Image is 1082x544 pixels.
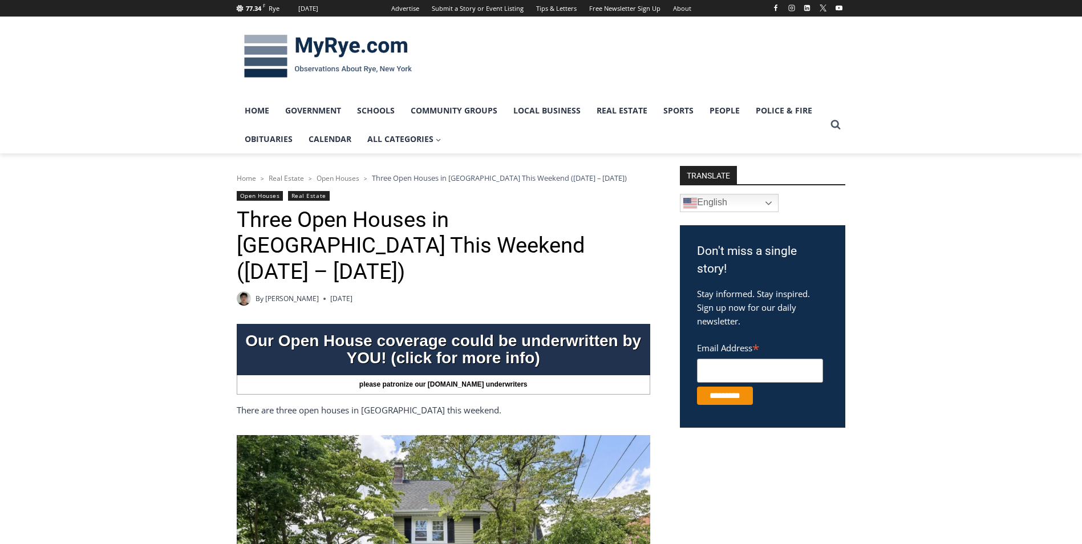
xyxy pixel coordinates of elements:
a: X [816,1,830,15]
a: Real Estate [288,191,330,201]
a: Sports [655,96,702,125]
a: Home [237,173,256,183]
span: 77.34 [246,4,261,13]
a: Home [237,96,277,125]
span: By [256,293,264,304]
a: [PERSON_NAME] [265,294,319,303]
div: [DATE] [298,3,318,14]
time: [DATE] [330,293,352,304]
a: Calendar [301,125,359,153]
a: Linkedin [800,1,814,15]
a: All Categories [359,125,449,153]
a: Community Groups [403,96,505,125]
a: Local Business [505,96,589,125]
label: Email Address [697,336,823,357]
a: Schools [349,96,403,125]
a: People [702,96,748,125]
img: Patel, Devan - bio cropped 200x200 [237,291,251,306]
div: Rye [269,3,279,14]
span: There are three open houses in [GEOGRAPHIC_DATA] this weekend. [237,404,501,416]
div: please patronize our [DOMAIN_NAME] underwriters [237,375,650,395]
a: Government [277,96,349,125]
h3: Don't miss a single story! [697,242,828,278]
div: Our Open House coverage could be underwritten by YOU! (click for more info) [237,327,650,372]
span: Three Open Houses in [GEOGRAPHIC_DATA] This Weekend ([DATE] – [DATE]) [372,173,627,183]
span: > [364,174,367,182]
a: English [680,194,779,212]
a: Facebook [769,1,783,15]
button: View Search Form [825,115,846,135]
span: > [261,174,264,182]
img: en [683,196,697,210]
span: F [263,2,265,9]
a: Obituaries [237,125,301,153]
span: All Categories [367,133,441,145]
nav: Primary Navigation [237,96,825,154]
strong: TRANSLATE [680,166,737,184]
a: Instagram [785,1,799,15]
nav: Breadcrumbs [237,172,650,184]
a: Police & Fire [748,96,820,125]
img: MyRye.com [237,27,419,86]
a: YouTube [832,1,846,15]
a: Our Open House coverage could be underwritten by YOU! (click for more info) please patronize our ... [237,324,650,395]
span: > [309,174,312,182]
a: Open Houses [317,173,359,183]
a: Open Houses [237,191,283,201]
h1: Three Open Houses in [GEOGRAPHIC_DATA] This Weekend ([DATE] – [DATE]) [237,207,650,285]
a: Real Estate [589,96,655,125]
a: Author image [237,291,251,306]
p: Stay informed. Stay inspired. Sign up now for our daily newsletter. [697,287,828,328]
a: Real Estate [269,173,304,183]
